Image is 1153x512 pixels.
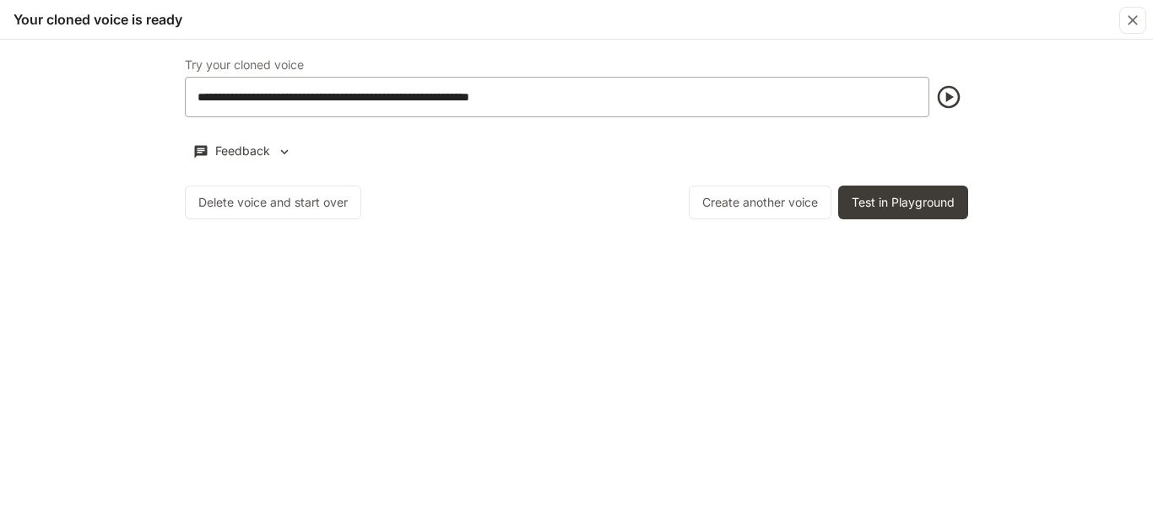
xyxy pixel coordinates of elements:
[14,10,182,29] h5: Your cloned voice is ready
[689,186,831,219] button: Create another voice
[185,137,300,165] button: Feedback
[838,186,968,219] button: Test in Playground
[185,59,304,71] p: Try your cloned voice
[185,186,361,219] button: Delete voice and start over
